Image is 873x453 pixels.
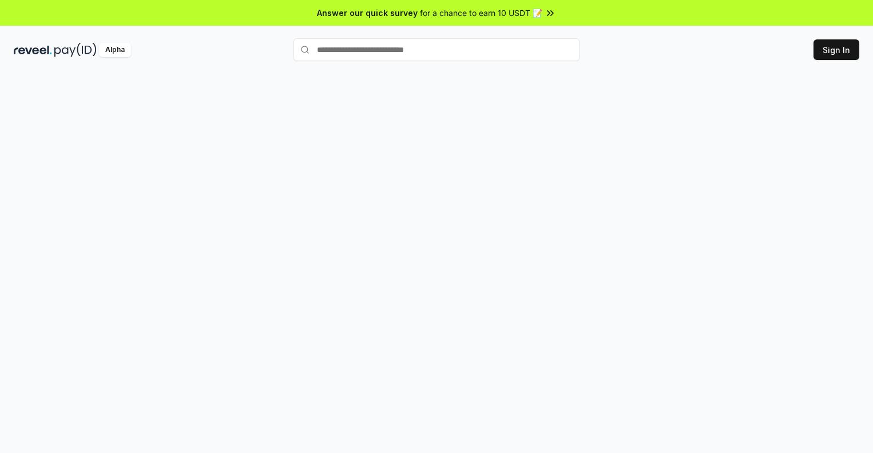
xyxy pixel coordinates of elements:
[420,7,542,19] span: for a chance to earn 10 USDT 📝
[814,39,859,60] button: Sign In
[54,43,97,57] img: pay_id
[317,7,418,19] span: Answer our quick survey
[99,43,131,57] div: Alpha
[14,43,52,57] img: reveel_dark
